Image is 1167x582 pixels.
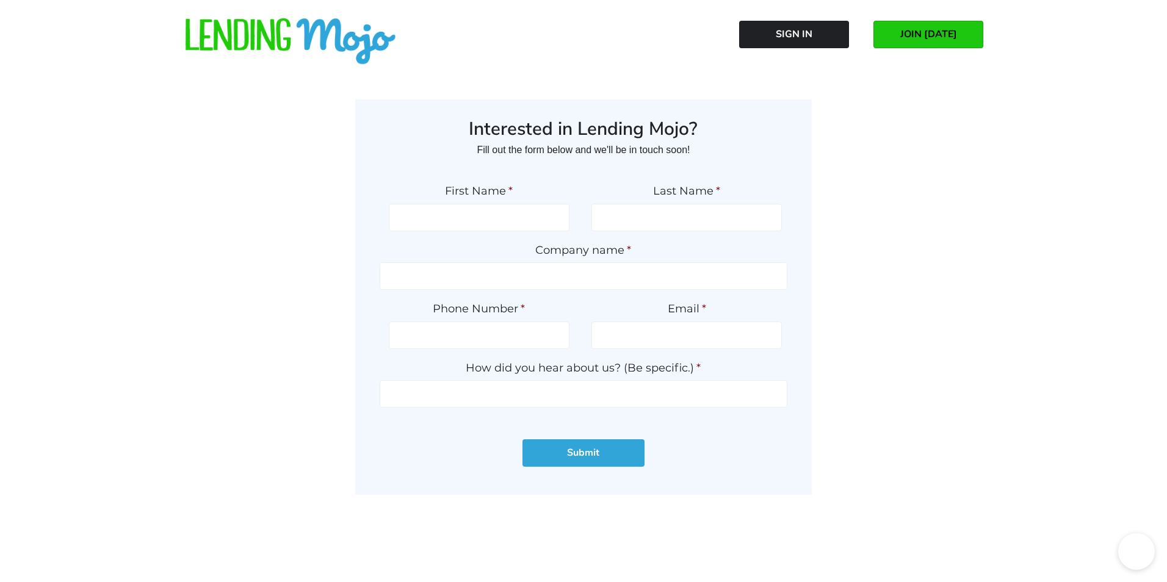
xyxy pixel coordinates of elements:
label: First Name [389,184,570,198]
label: Email [591,302,782,316]
span: Sign In [776,29,812,40]
iframe: chat widget [1118,533,1155,570]
h3: Interested in Lending Mojo? [380,118,788,141]
span: JOIN [DATE] [900,29,957,40]
p: Fill out the form below and we'll be in touch soon! [380,140,788,160]
label: How did you hear about us? (Be specific.) [380,361,788,375]
a: JOIN [DATE] [873,21,983,48]
input: Submit [522,439,645,467]
label: Company name [380,243,788,257]
a: Sign In [739,21,849,48]
img: lm-horizontal-logo [184,18,397,66]
label: Phone Number [389,302,570,316]
label: Last Name [591,184,782,198]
